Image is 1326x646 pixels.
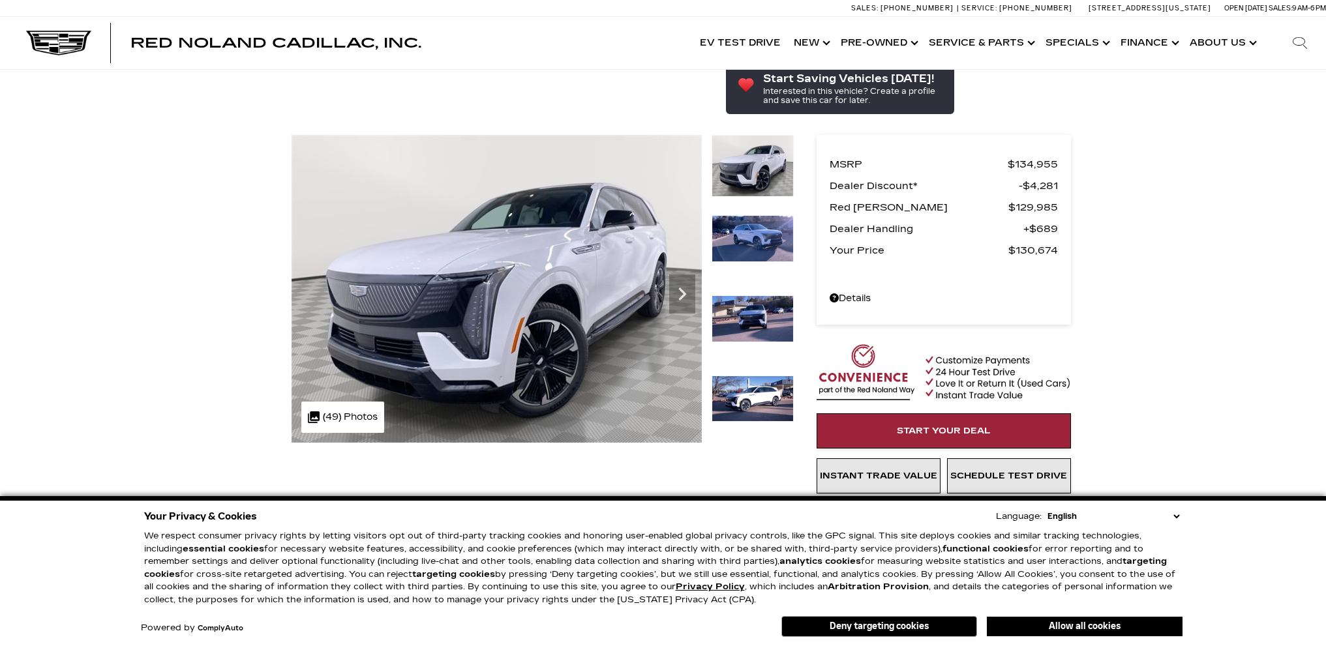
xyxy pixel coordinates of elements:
strong: targeting cookies [412,569,495,580]
span: MSRP [830,155,1008,173]
span: $134,955 [1008,155,1058,173]
strong: essential cookies [183,544,264,554]
strong: targeting cookies [144,556,1167,580]
a: About Us [1183,17,1261,69]
span: Schedule Test Drive [950,471,1067,481]
span: Sales: [851,4,879,12]
span: [PHONE_NUMBER] [999,4,1072,12]
span: Dealer Handling [830,220,1023,238]
div: Language: [996,512,1042,521]
div: Next [669,274,695,314]
span: Red [PERSON_NAME] [830,198,1008,216]
span: Instant Trade Value [820,471,937,481]
a: Details [830,289,1058,308]
button: Allow all cookies [987,617,1183,636]
div: (49) Photos [301,402,384,433]
img: New 2025 Summit White Cadillac Sport 1 image 4 [712,375,794,422]
a: Dealer Discount* $4,281 [830,177,1058,195]
img: New 2025 Summit White Cadillac Sport 1 image 2 [712,215,794,262]
a: Specials [1039,17,1114,69]
a: Your Price $130,674 [830,241,1058,259]
a: EV Test Drive [693,17,787,69]
span: Start Your Deal [897,426,991,436]
span: Dealer Discount* [830,177,1019,195]
iframe: Watch videos, learn about new EV models, and find the right one for you! [292,454,794,454]
span: $689 [1023,220,1058,238]
a: Service: [PHONE_NUMBER] [957,5,1076,12]
a: Red [PERSON_NAME] $129,985 [830,198,1058,216]
select: Language Select [1044,510,1183,523]
span: 9 AM-6 PM [1292,4,1326,12]
a: Privacy Policy [676,581,745,592]
span: [PHONE_NUMBER] [881,4,954,12]
span: Your Price [830,241,1008,259]
a: Dealer Handling $689 [830,220,1058,238]
span: Your Privacy & Cookies [144,507,257,525]
a: Start Your Deal [817,413,1071,448]
strong: Arbitration Provision [828,581,929,592]
a: [STREET_ADDRESS][US_STATE] [1089,4,1211,12]
strong: functional cookies [942,544,1029,554]
img: Cadillac Dark Logo with Cadillac White Text [26,31,91,55]
a: MSRP $134,955 [830,155,1058,173]
a: New [787,17,834,69]
span: Service: [961,4,997,12]
a: Schedule Test Drive [947,458,1071,493]
button: Deny targeting cookies [781,616,977,637]
p: We respect consumer privacy rights by letting visitors opt out of third-party tracking cookies an... [144,530,1183,606]
div: Powered by [141,624,243,632]
img: New 2025 Summit White Cadillac Sport 1 image 1 [712,135,794,197]
span: Sales: [1269,4,1292,12]
a: Sales: [PHONE_NUMBER] [851,5,957,12]
span: $4,281 [1019,177,1058,195]
a: Instant Trade Value [817,458,941,493]
a: ComplyAuto [198,624,243,632]
span: Red Noland Cadillac, Inc. [130,35,421,51]
span: Open [DATE] [1224,4,1267,12]
span: $129,985 [1008,198,1058,216]
img: New 2025 Summit White Cadillac Sport 1 image 1 [292,135,702,443]
span: $130,674 [1008,241,1058,259]
a: Red Noland Cadillac, Inc. [130,37,421,50]
a: Service & Parts [922,17,1039,69]
strong: analytics cookies [779,556,861,566]
a: Pre-Owned [834,17,922,69]
a: Finance [1114,17,1183,69]
img: New 2025 Summit White Cadillac Sport 1 image 3 [712,295,794,342]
